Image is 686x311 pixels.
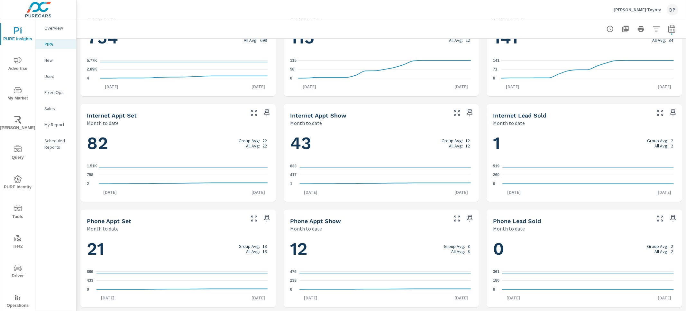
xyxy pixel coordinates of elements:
[87,76,89,80] text: 4
[493,119,525,127] p: Month to date
[2,294,33,309] span: Operations
[493,269,499,274] text: 361
[99,189,121,195] p: [DATE]
[44,137,71,150] p: Scheduled Reports
[451,249,465,254] p: All Avg:
[502,295,525,301] p: [DATE]
[2,86,33,102] span: My Market
[247,295,270,301] p: [DATE]
[650,23,663,35] button: Apply Filters
[262,138,267,143] p: 22
[465,38,470,43] p: 22
[96,295,119,301] p: [DATE]
[87,132,270,154] h1: 82
[262,244,267,249] p: 13
[493,112,546,119] h5: Internet Lead Sold
[493,238,676,260] h1: 0
[290,164,297,168] text: 833
[653,83,676,90] p: [DATE]
[654,143,668,148] p: All Avg:
[665,23,678,35] button: Select Date Range
[44,41,71,47] p: PIPA
[290,173,297,177] text: 417
[290,238,473,260] h1: 12
[444,244,465,249] p: Group Avg:
[449,38,463,43] p: All Avg:
[299,189,322,195] p: [DATE]
[468,249,470,254] p: 8
[290,182,292,186] text: 1
[652,38,666,43] p: All Avg:
[290,119,322,127] p: Month to date
[465,138,470,143] p: 12
[87,225,119,232] p: Month to date
[244,38,258,43] p: All Avg:
[87,164,97,168] text: 1.51K
[44,57,71,63] p: New
[290,67,295,71] text: 58
[493,218,541,224] h5: Phone Lead Sold
[247,83,270,90] p: [DATE]
[35,23,76,33] div: Overview
[87,238,270,260] h1: 21
[653,295,676,301] p: [DATE]
[654,249,668,254] p: All Avg:
[100,83,123,90] p: [DATE]
[465,108,475,118] span: Save this to your personalized report
[635,23,647,35] button: Print Report
[669,38,673,43] p: 34
[260,38,267,43] p: 699
[298,83,321,90] p: [DATE]
[44,25,71,31] p: Overview
[290,269,297,274] text: 476
[35,39,76,49] div: PIPA
[493,225,525,232] p: Month to date
[493,76,495,80] text: 0
[247,189,270,195] p: [DATE]
[671,143,673,148] p: 2
[493,278,499,283] text: 180
[452,213,462,224] button: Make Fullscreen
[493,173,499,177] text: 260
[87,58,97,63] text: 5.77K
[493,287,495,292] text: 0
[493,182,495,186] text: 0
[35,104,76,113] div: Sales
[87,287,89,292] text: 0
[262,249,267,254] p: 13
[647,138,668,143] p: Group Avg:
[239,244,260,249] p: Group Avg:
[290,218,341,224] h5: Phone Appt Show
[44,89,71,96] p: Fixed Ops
[619,23,632,35] button: "Export Report to PDF"
[493,58,499,63] text: 141
[493,132,676,154] h1: 1
[493,164,499,168] text: 519
[614,7,662,13] p: [PERSON_NAME] Toyota
[87,119,119,127] p: Month to date
[450,83,472,90] p: [DATE]
[671,249,673,254] p: 2
[667,4,678,15] div: DP
[671,244,673,249] p: 2
[87,182,89,186] text: 2
[299,295,322,301] p: [DATE]
[290,76,292,80] text: 0
[87,269,93,274] text: 866
[262,143,267,148] p: 22
[2,205,33,221] span: Tools
[35,136,76,152] div: Scheduled Reports
[87,173,93,177] text: 758
[44,73,71,80] p: Used
[290,225,322,232] p: Month to date
[290,112,346,119] h5: Internet Appt Show
[290,278,297,283] text: 238
[87,112,137,119] h5: Internet Appt Set
[450,295,472,301] p: [DATE]
[239,138,260,143] p: Group Avg:
[450,189,472,195] p: [DATE]
[465,143,470,148] p: 12
[653,189,676,195] p: [DATE]
[290,132,473,154] h1: 43
[2,146,33,161] span: Query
